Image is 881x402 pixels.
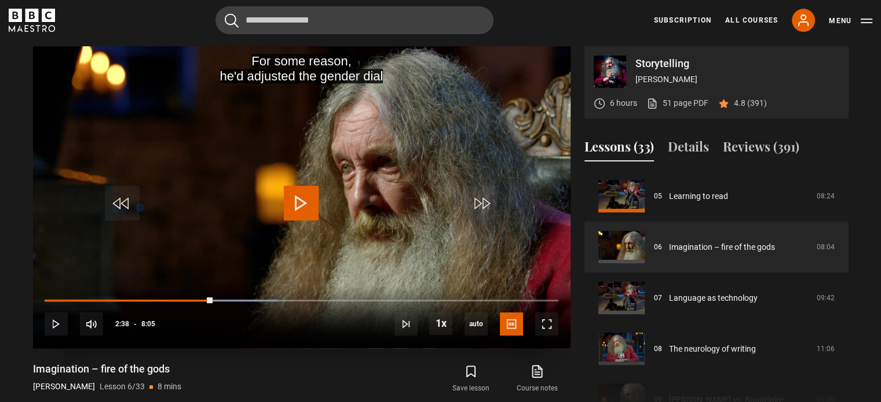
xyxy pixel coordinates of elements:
[829,15,872,27] button: Toggle navigation
[734,97,767,109] p: 4.8 (391)
[225,13,239,28] button: Submit the search query
[668,137,709,161] button: Details
[535,312,558,335] button: Fullscreen
[669,241,775,253] a: Imagination – fire of the gods
[45,312,68,335] button: Play
[646,97,708,109] a: 51 page PDF
[635,58,839,69] p: Storytelling
[723,137,799,161] button: Reviews (391)
[669,190,728,202] a: Learning to read
[9,9,55,32] svg: BBC Maestro
[141,314,155,334] span: 8:05
[45,300,558,302] div: Progress Bar
[465,312,488,335] div: Current quality: 1080p
[33,362,181,376] h1: Imagination – fire of the gods
[394,312,418,335] button: Next Lesson
[669,343,756,355] a: The neurology of writing
[438,362,504,396] button: Save lesson
[465,312,488,335] span: auto
[80,312,103,335] button: Mute
[654,15,711,25] a: Subscription
[504,362,570,396] a: Course notes
[100,381,145,393] p: Lesson 6/33
[584,137,654,161] button: Lessons (33)
[500,312,523,335] button: Captions
[725,15,778,25] a: All Courses
[215,6,493,34] input: Search
[115,314,129,334] span: 2:38
[669,292,758,304] a: Language as technology
[33,381,95,393] p: [PERSON_NAME]
[635,73,839,86] p: [PERSON_NAME]
[33,46,571,348] video-js: Video Player
[158,381,181,393] p: 8 mins
[610,97,637,109] p: 6 hours
[429,312,452,335] button: Playback Rate
[134,320,137,328] span: -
